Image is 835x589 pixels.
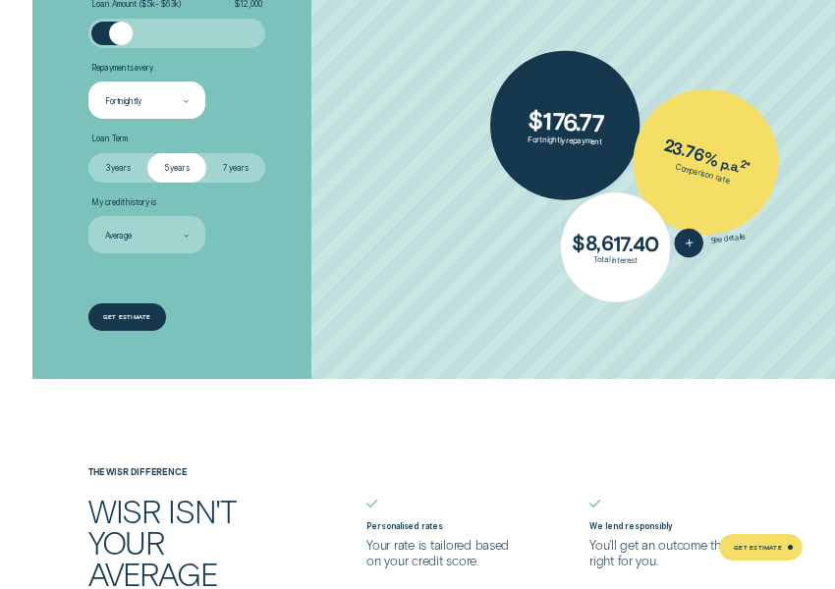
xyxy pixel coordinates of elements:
[366,537,524,569] p: Your rate is tailored based on your credit score.
[103,314,151,319] div: Get estimate
[709,232,745,245] span: See details
[719,534,803,561] a: Get Estimate
[366,521,443,531] label: Personalised rates
[105,231,132,241] div: Average
[88,303,166,330] a: Get estimate
[88,153,147,183] label: 3 years
[672,222,746,259] button: See details
[91,63,153,73] span: Repayments every
[88,467,302,477] h4: The Wisr Difference
[91,197,155,207] span: My credit history is
[589,521,672,531] label: We lend responsibly
[91,134,127,143] span: Loan Term
[105,96,141,106] div: Fortnightly
[147,153,206,183] label: 5 years
[589,537,747,569] p: You'll get an outcome that's right for you.
[206,153,265,183] label: 7 years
